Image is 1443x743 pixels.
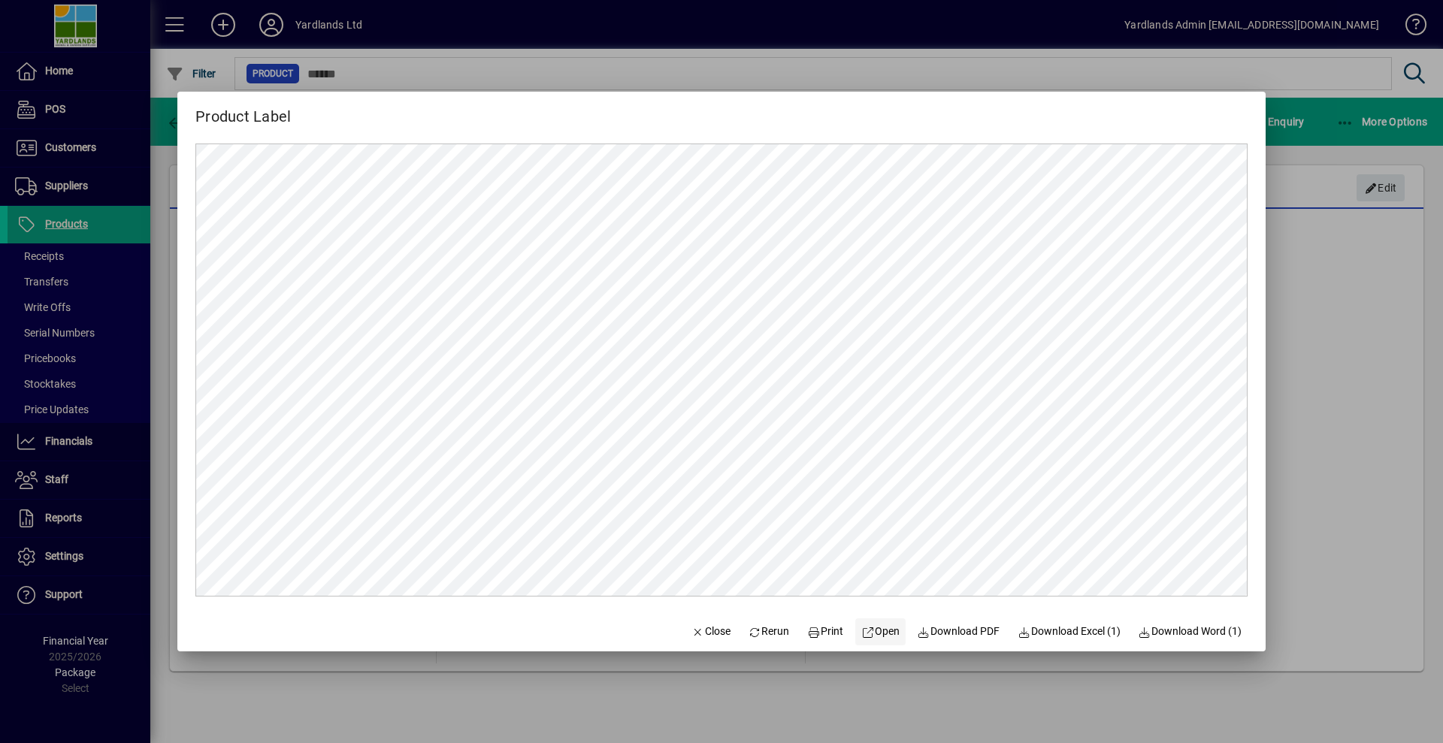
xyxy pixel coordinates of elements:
span: Rerun [749,624,790,639]
button: Download Excel (1) [1012,618,1127,645]
h2: Product Label [177,92,309,128]
span: Download PDF [918,624,1000,639]
span: Download Word (1) [1139,624,1242,639]
button: Download Word (1) [1133,618,1248,645]
button: Close [685,618,737,645]
a: Open [855,618,906,645]
span: Print [807,624,843,639]
span: Close [691,624,731,639]
a: Download PDF [912,618,1006,645]
button: Print [801,618,849,645]
span: Download Excel (1) [1018,624,1121,639]
span: Open [861,624,900,639]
